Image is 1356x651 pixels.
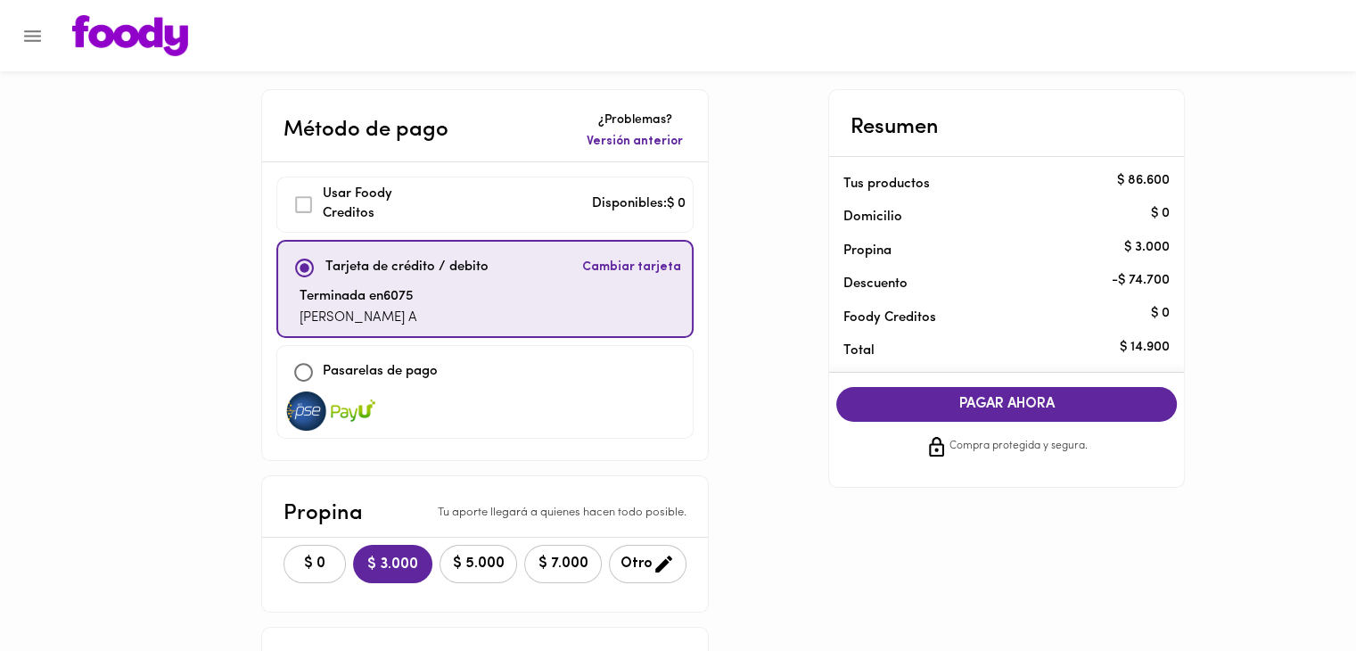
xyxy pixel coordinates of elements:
iframe: Messagebird Livechat Widget [1253,548,1338,633]
span: $ 3.000 [367,556,418,573]
button: Cambiar tarjeta [579,249,685,287]
button: Versión anterior [583,129,686,154]
p: $ 3.000 [1124,238,1170,257]
button: Menu [11,14,54,58]
p: Resumen [851,111,939,144]
p: - $ 74.700 [1112,271,1170,290]
span: $ 5.000 [451,556,505,573]
p: Método de pago [284,114,448,146]
p: ¿Problemas? [583,111,686,129]
img: visa [284,391,329,431]
button: $ 3.000 [353,545,432,583]
img: visa [331,391,375,431]
button: $ 0 [284,545,346,583]
p: Total [843,342,1141,360]
p: Terminada en 6075 [300,287,417,308]
p: [PERSON_NAME] A [300,309,417,329]
img: logo.png [72,15,188,56]
p: Tarjeta de crédito / debito [325,258,489,278]
span: Otro [620,553,675,575]
span: $ 0 [295,556,334,573]
p: Foody Creditos [843,309,1141,327]
span: Cambiar tarjeta [582,259,681,276]
p: Propina [284,498,363,530]
p: $ 0 [1151,204,1170,223]
span: Compra protegida y segura. [949,438,1088,456]
span: Versión anterior [587,133,683,151]
p: Domicilio [843,208,902,227]
span: $ 7.000 [536,556,590,573]
p: Pasarelas de pago [323,362,438,383]
p: $ 14.900 [1120,338,1170,357]
button: Otro [609,545,686,583]
p: $ 86.600 [1117,171,1170,190]
p: Usar Foody Creditos [323,185,445,225]
button: $ 5.000 [440,545,517,583]
p: $ 0 [1151,305,1170,324]
p: Disponibles: $ 0 [592,194,686,215]
button: $ 7.000 [524,545,602,583]
p: Tus productos [843,175,1141,194]
p: Descuento [843,275,908,293]
p: Tu aporte llegará a quienes hacen todo posible. [438,505,686,522]
button: PAGAR AHORA [836,387,1177,422]
p: Propina [843,242,1141,260]
span: PAGAR AHORA [854,396,1159,413]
